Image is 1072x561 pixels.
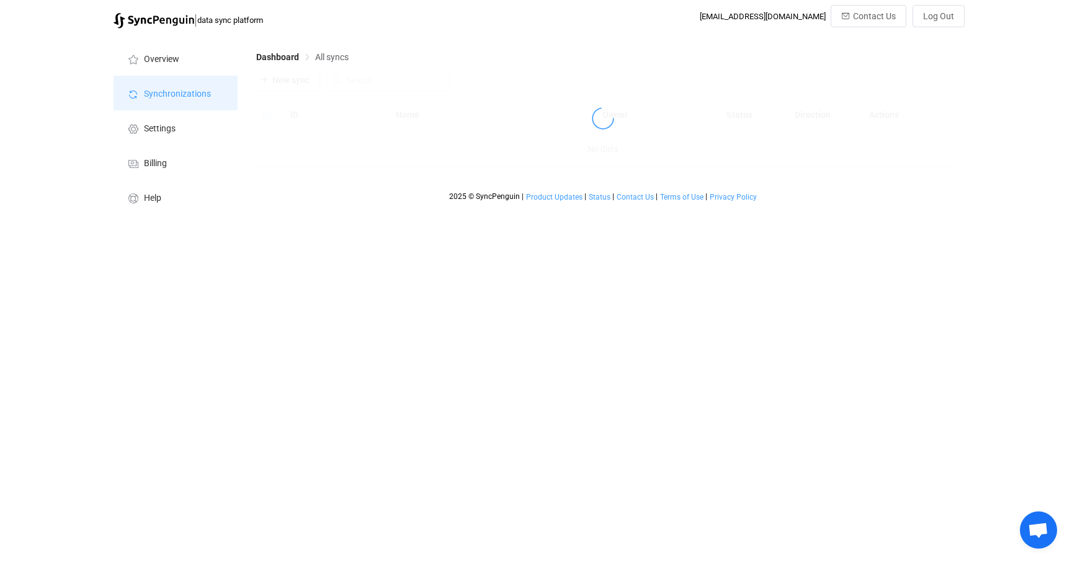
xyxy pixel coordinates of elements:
span: Overview [144,55,179,64]
a: Billing [114,145,238,180]
span: | [705,192,707,201]
span: | [584,192,586,201]
a: Synchronizations [114,76,238,110]
a: Settings [114,110,238,145]
div: [EMAIL_ADDRESS][DOMAIN_NAME] [700,12,826,21]
span: Dashboard [256,52,299,62]
button: Log Out [913,5,965,27]
a: Open chat [1020,511,1057,549]
span: 2025 © SyncPenguin [449,192,520,201]
span: All syncs [315,52,349,62]
div: Breadcrumb [256,53,349,61]
span: | [522,192,524,201]
span: | [612,192,614,201]
a: Overview [114,41,238,76]
span: Contact Us [617,193,654,201]
span: Status [589,193,610,201]
span: | [194,11,197,29]
span: Terms of Use [660,193,703,201]
a: Terms of Use [659,193,704,201]
span: Synchronizations [144,89,211,99]
span: Help [144,193,161,203]
span: Log Out [923,11,954,21]
a: Help [114,180,238,214]
a: |data sync platform [114,11,263,29]
a: Product Updates [525,193,583,201]
span: data sync platform [197,15,263,25]
span: Product Updates [526,193,583,201]
img: syncpenguin.svg [114,13,194,29]
span: | [656,192,658,201]
span: Contact Us [853,11,896,21]
span: Billing [144,159,167,169]
a: Status [588,193,611,201]
a: Contact Us [616,193,654,201]
span: Privacy Policy [710,193,757,201]
button: Contact Us [831,5,906,27]
a: Privacy Policy [709,193,757,201]
span: Settings [144,124,176,134]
